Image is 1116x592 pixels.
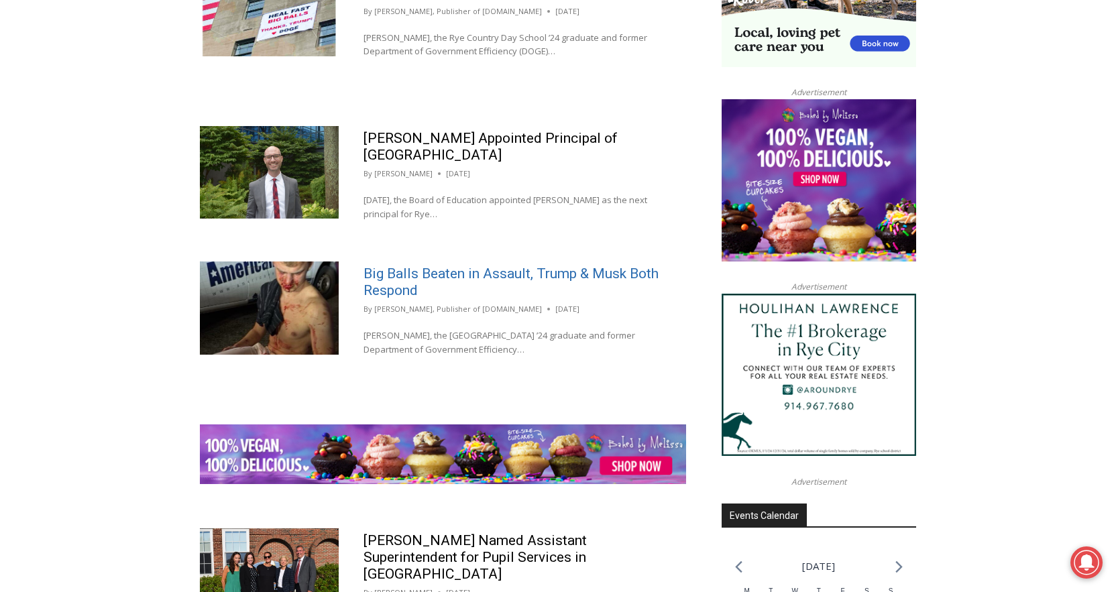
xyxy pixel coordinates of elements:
[200,126,339,219] img: (PHOTO: Nicholas (Nick) Clair was appointed as the next principal for Rye Middle School in August...
[895,560,903,573] a: Next month
[351,133,622,164] span: Intern @ [DOMAIN_NAME]
[778,86,860,99] span: Advertisement
[364,31,661,59] p: [PERSON_NAME], the Rye Country Day School ’24 graduate and former Department of Government Effici...
[374,304,542,314] a: [PERSON_NAME], Publisher of [DOMAIN_NAME]
[364,303,372,315] span: By
[364,5,372,17] span: By
[722,294,916,456] img: Houlihan Lawrence The #1 Brokerage in Rye City
[1,135,135,167] a: Open Tues. - Sun. [PHONE_NUMBER]
[802,557,835,575] li: [DATE]
[446,168,470,180] time: [DATE]
[323,130,650,167] a: Intern @ [DOMAIN_NAME]
[374,168,433,178] a: [PERSON_NAME]
[364,532,587,582] a: [PERSON_NAME] Named Assistant Superintendent for Pupil Services in [GEOGRAPHIC_DATA]
[722,99,916,261] img: Baked by Melissa
[364,265,659,298] a: Big Balls Beaten in Assault, Trump & Musk Both Respond
[374,6,542,16] a: [PERSON_NAME], Publisher of [DOMAIN_NAME]
[364,130,618,163] a: [PERSON_NAME] Appointed Principal of [GEOGRAPHIC_DATA]
[364,329,661,357] p: [PERSON_NAME], the [GEOGRAPHIC_DATA] ’24 graduate and former Department of Government Efficiency…
[200,424,686,485] img: Baked by Melissa
[722,504,807,526] h2: Events Calendar
[555,5,579,17] time: [DATE]
[364,168,372,180] span: By
[364,193,661,221] p: [DATE], the Board of Education appointed [PERSON_NAME] as the next principal for Rye…
[778,280,860,293] span: Advertisement
[4,138,131,189] span: Open Tues. - Sun. [PHONE_NUMBER]
[137,84,190,160] div: "the precise, almost orchestrated movements of cutting and assembling sushi and [PERSON_NAME] mak...
[200,261,339,354] img: (PHOTO: President Donald Trump posted this photo of Edward "Big Balls" Coristine, the Rye Country...
[339,1,634,130] div: "The first chef I interviewed talked about coming to [GEOGRAPHIC_DATA] from [GEOGRAPHIC_DATA] in ...
[735,560,742,573] a: Previous month
[778,475,860,488] span: Advertisement
[555,303,579,315] time: [DATE]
